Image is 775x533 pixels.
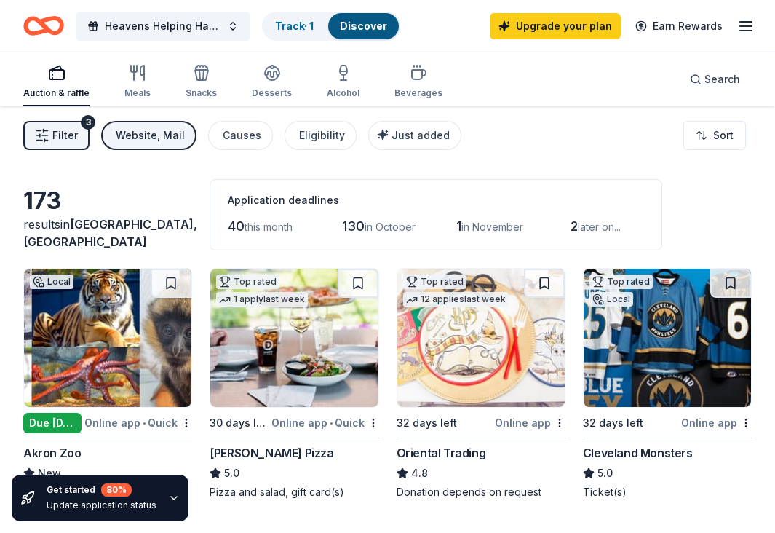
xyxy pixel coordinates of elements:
[583,268,752,500] a: Image for Cleveland MonstersTop ratedLocal32 days leftOnline appCleveland Monsters5.0Ticket(s)
[597,465,613,482] span: 5.0
[340,20,387,32] a: Discover
[208,121,273,150] button: Causes
[23,216,192,250] div: results
[216,292,308,307] div: 1 apply last week
[394,58,442,106] button: Beverages
[583,444,693,462] div: Cleveland Monsters
[252,87,292,99] div: Desserts
[228,218,245,234] span: 40
[23,217,197,249] span: [GEOGRAPHIC_DATA], [GEOGRAPHIC_DATA]
[275,20,314,32] a: Track· 1
[397,268,565,500] a: Image for Oriental TradingTop rated12 applieslast week32 days leftOnline appOriental Trading4.8Do...
[47,500,156,511] div: Update application status
[589,292,633,307] div: Local
[392,129,450,141] span: Just added
[397,444,486,462] div: Oriental Trading
[124,87,151,99] div: Meals
[683,121,746,150] button: Sort
[495,414,565,432] div: Online app
[678,65,752,94] button: Search
[584,269,751,407] img: Image for Cleveland Monsters
[342,218,365,234] span: 130
[681,414,752,432] div: Online app
[23,121,90,150] button: Filter3
[23,268,192,500] a: Image for Akron ZooLocalDue [DATE]Online app•QuickAkron ZooNew2 one-day admission passes
[403,292,509,307] div: 12 applies last week
[124,58,151,106] button: Meals
[81,115,95,130] div: 3
[23,217,197,249] span: in
[116,127,185,144] div: Website, Mail
[627,13,731,39] a: Earn Rewards
[411,465,428,482] span: 4.8
[23,444,81,462] div: Akron Zoo
[299,127,345,144] div: Eligibility
[327,87,359,99] div: Alcohol
[223,127,261,144] div: Causes
[330,417,333,429] span: •
[186,87,217,99] div: Snacks
[216,275,279,289] div: Top rated
[210,268,378,500] a: Image for Dewey's PizzaTop rated1 applylast week30 days leftOnline app•Quick[PERSON_NAME] Pizza5....
[210,269,378,407] img: Image for Dewey's Pizza
[403,275,466,289] div: Top rated
[704,71,740,88] span: Search
[490,13,621,39] a: Upgrade your plan
[210,485,378,500] div: Pizza and salad, gift card(s)
[101,121,196,150] button: Website, Mail
[583,414,643,432] div: 32 days left
[578,221,621,233] span: later on...
[262,12,400,41] button: Track· 1Discover
[30,275,73,289] div: Local
[186,58,217,106] button: Snacks
[23,87,90,99] div: Auction & raffle
[713,127,734,144] span: Sort
[228,192,644,209] div: Application deadlines
[397,269,565,407] img: Image for Oriental Trading
[365,221,416,233] span: in October
[47,483,156,497] div: Get started
[101,483,132,497] div: 80 %
[23,413,82,433] div: Due [DATE]
[143,417,146,429] span: •
[210,444,333,462] div: [PERSON_NAME] Pizza
[368,121,461,150] button: Just added
[285,121,357,150] button: Eligibility
[24,269,191,407] img: Image for Akron Zoo
[210,414,268,432] div: 30 days left
[271,414,379,432] div: Online app Quick
[84,414,192,432] div: Online app Quick
[23,186,192,216] div: 173
[76,12,250,41] button: Heavens Helping Hands Fundraiser
[23,58,90,106] button: Auction & raffle
[245,221,293,233] span: this month
[397,414,457,432] div: 32 days left
[394,87,442,99] div: Beverages
[461,221,523,233] span: in November
[105,17,221,35] span: Heavens Helping Hands Fundraiser
[23,9,64,43] a: Home
[571,218,578,234] span: 2
[327,58,359,106] button: Alcohol
[456,218,461,234] span: 1
[52,127,78,144] span: Filter
[252,58,292,106] button: Desserts
[589,275,653,289] div: Top rated
[583,485,752,500] div: Ticket(s)
[397,485,565,500] div: Donation depends on request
